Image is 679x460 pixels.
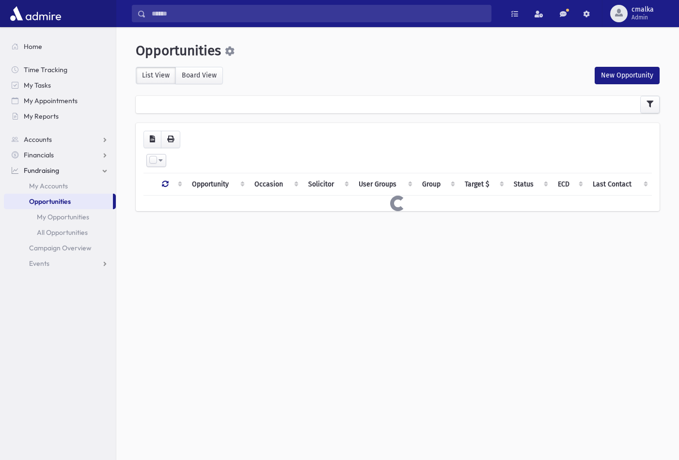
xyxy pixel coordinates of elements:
label: Board View [175,67,223,84]
span: My Tasks [24,81,51,90]
span: Fundraising [24,166,59,175]
th: Opportunity [186,173,249,195]
a: Financials [4,147,116,163]
button: CSV [143,131,161,148]
span: My Accounts [29,182,68,190]
a: Campaign Overview [4,240,116,256]
input: Search [146,5,491,22]
span: My Appointments [24,96,78,105]
th: Solicitor [302,173,353,195]
a: Home [4,39,116,54]
th: Group [416,173,459,195]
a: Time Tracking [4,62,116,77]
span: Home [24,42,42,51]
span: Admin [632,14,654,21]
a: My Appointments [4,93,116,108]
a: My Accounts [4,178,116,194]
th: Target $ [459,173,508,195]
a: Opportunities [4,194,113,209]
a: Fundraising [4,163,116,178]
span: My Reports [24,112,59,121]
th: ECD [552,173,587,195]
a: Accounts [4,132,116,147]
th: Occasion [249,173,302,195]
a: My Reports [4,108,116,124]
a: My Tasks [4,77,116,93]
span: Financials [24,151,54,159]
th: Status [508,173,552,195]
span: Accounts [24,135,52,144]
img: AdmirePro [8,4,63,23]
a: All Opportunities [4,225,116,240]
button: New Opportunity [595,67,660,84]
a: My Opportunities [4,209,116,225]
span: Campaign Overview [29,244,92,252]
th: User Groups [353,173,417,195]
label: List View [136,67,176,84]
a: Events [4,256,116,271]
span: Opportunities [29,197,71,206]
span: Time Tracking [24,65,67,74]
th: Last Contact [587,173,652,195]
span: Events [29,259,49,268]
button: Print [161,131,180,148]
span: cmalka [632,6,654,14]
span: Opportunities [136,43,221,59]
